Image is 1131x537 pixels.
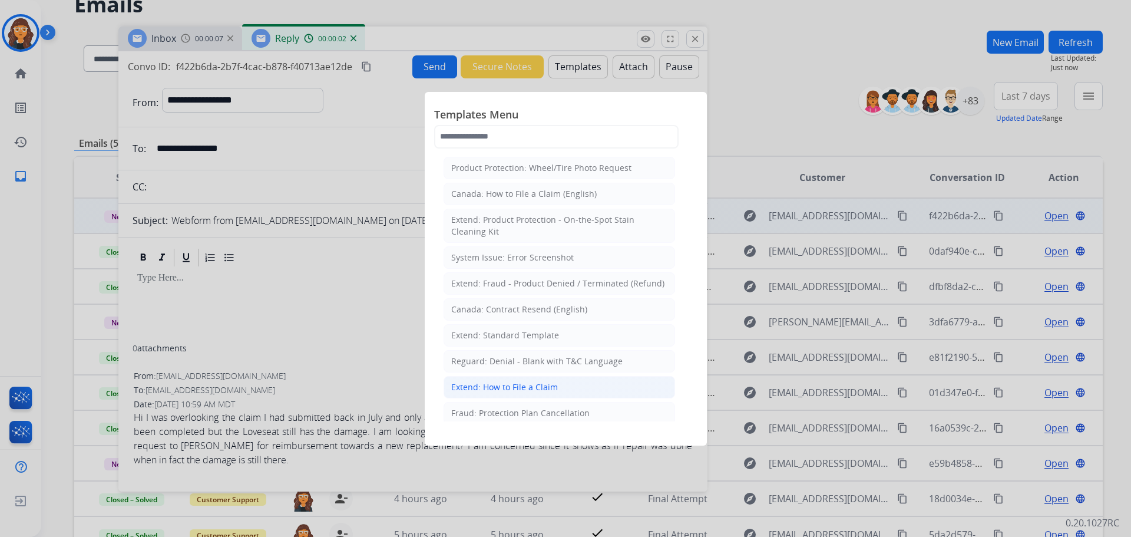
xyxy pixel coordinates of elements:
div: Reguard: Denial - Blank with T&C Language [451,355,623,367]
div: Canada: Contract Resend (English) [451,304,587,315]
div: Extend: How to File a Claim [451,381,558,393]
div: Extend: Fraud - Product Denied / Terminated (Refund) [451,278,664,289]
div: Canada: How to File a Claim (English) [451,188,597,200]
span: Templates Menu [434,106,697,125]
div: Extend: Product Protection - On-the-Spot Stain Cleaning Kit [451,214,667,238]
div: System Issue: Error Screenshot [451,252,574,263]
div: Fraud: Protection Plan Cancellation [451,407,590,419]
div: Extend: Standard Template [451,330,559,341]
div: Product Protection: Wheel/Tire Photo Request [451,162,631,174]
